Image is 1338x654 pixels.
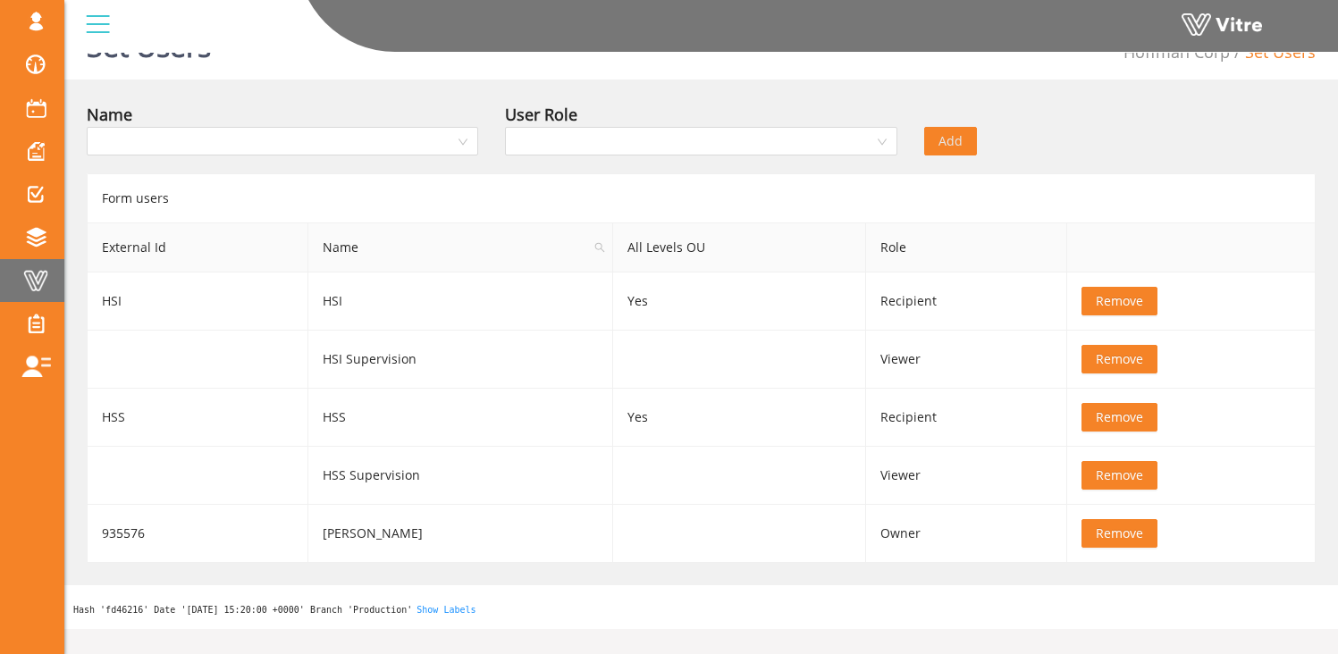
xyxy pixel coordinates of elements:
[1096,349,1143,369] span: Remove
[308,331,613,389] td: HSI Supervision
[102,524,145,541] span: 935576
[102,408,125,425] span: HSS
[924,127,977,155] button: Add
[87,102,132,127] div: Name
[1081,403,1157,432] button: Remove
[1081,461,1157,490] button: Remove
[880,350,921,367] span: Viewer
[613,389,865,447] td: Yes
[102,292,122,309] span: HSI
[880,524,921,541] span: Owner
[1096,465,1143,485] span: Remove
[880,408,937,425] span: Recipient
[308,389,613,447] td: HSS
[308,505,613,563] td: [PERSON_NAME]
[880,466,921,483] span: Viewer
[73,605,412,615] span: Hash 'fd46216' Date '[DATE] 15:20:00 +0000' Branch 'Production'
[417,605,475,615] a: Show Labels
[594,242,605,253] span: search
[1096,524,1143,543] span: Remove
[1096,291,1143,311] span: Remove
[1096,407,1143,427] span: Remove
[1081,287,1157,315] button: Remove
[1081,519,1157,548] button: Remove
[880,292,937,309] span: Recipient
[308,272,613,331] td: HSI
[588,223,613,272] span: search
[866,223,1068,272] th: Role
[87,173,1316,222] div: Form users
[613,272,865,331] td: Yes
[308,223,612,272] span: Name
[613,223,865,272] th: All Levels OU
[1081,345,1157,373] button: Remove
[308,447,613,505] td: HSS Supervision
[505,102,577,127] div: User Role
[88,223,308,272] th: External Id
